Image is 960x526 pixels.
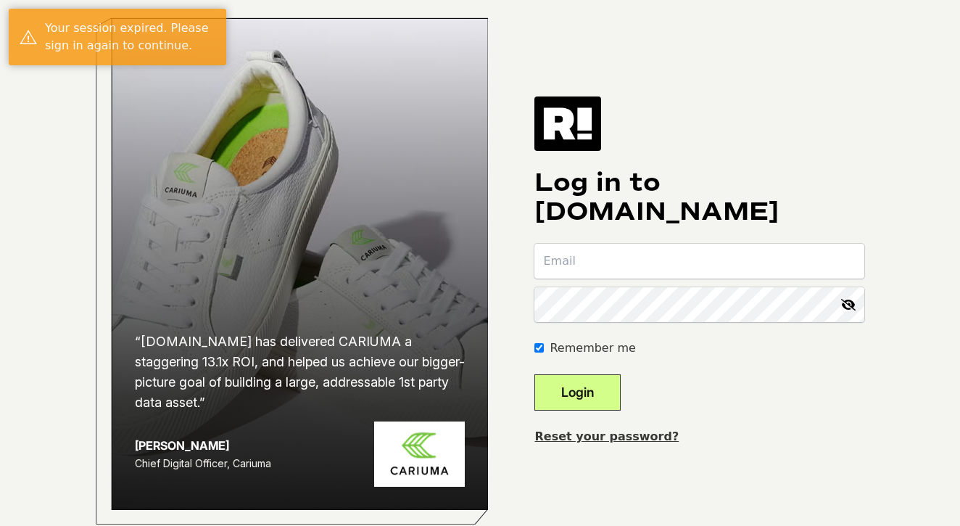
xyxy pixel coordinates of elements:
span: Chief Digital Officer, Cariuma [135,457,271,469]
div: Your session expired. Please sign in again to continue. [45,20,215,54]
img: Retention.com [534,96,601,150]
strong: [PERSON_NAME] [135,438,229,453]
h1: Log in to [DOMAIN_NAME] [534,168,864,226]
input: Email [534,244,864,279]
h2: “[DOMAIN_NAME] has delivered CARIUMA a staggering 13.1x ROI, and helped us achieve our bigger-pic... [135,332,465,413]
img: Cariuma [374,422,465,488]
button: Login [534,374,621,411]
a: Reset your password? [534,430,679,443]
label: Remember me [550,340,635,357]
